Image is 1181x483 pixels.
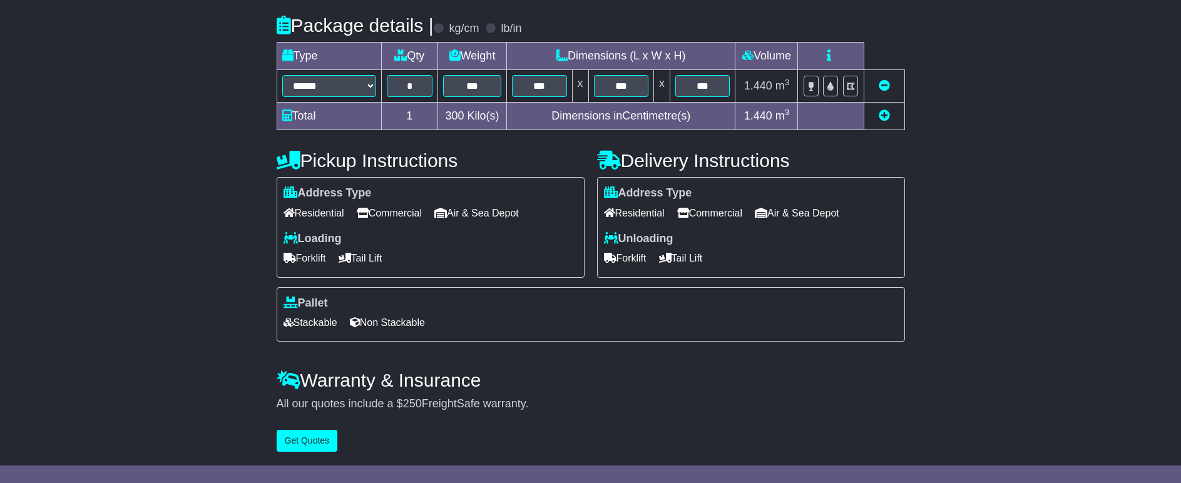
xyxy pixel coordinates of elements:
[677,203,742,223] span: Commercial
[277,370,905,390] h4: Warranty & Insurance
[277,150,585,171] h4: Pickup Instructions
[339,248,382,268] span: Tail Lift
[277,103,381,130] td: Total
[449,22,479,36] label: kg/cm
[284,203,344,223] span: Residential
[604,186,692,200] label: Address Type
[744,109,772,122] span: 1.440
[775,109,790,122] span: m
[735,43,798,70] td: Volume
[357,203,422,223] span: Commercial
[277,43,381,70] td: Type
[653,70,670,103] td: x
[438,103,507,130] td: Kilo(s)
[434,203,519,223] span: Air & Sea Depot
[284,313,337,332] span: Stackable
[879,79,890,92] a: Remove this item
[284,186,372,200] label: Address Type
[277,397,905,411] div: All our quotes include a $ FreightSafe warranty.
[284,232,342,246] label: Loading
[277,430,338,452] button: Get Quotes
[785,78,790,87] sup: 3
[381,103,438,130] td: 1
[501,22,521,36] label: lb/in
[659,248,703,268] span: Tail Lift
[775,79,790,92] span: m
[597,150,905,171] h4: Delivery Instructions
[755,203,839,223] span: Air & Sea Depot
[604,232,673,246] label: Unloading
[350,313,425,332] span: Non Stackable
[785,108,790,117] sup: 3
[446,109,464,122] span: 300
[507,43,735,70] td: Dimensions (L x W x H)
[438,43,507,70] td: Weight
[744,79,772,92] span: 1.440
[284,297,328,310] label: Pallet
[879,109,890,122] a: Add new item
[507,103,735,130] td: Dimensions in Centimetre(s)
[604,203,665,223] span: Residential
[604,248,647,268] span: Forklift
[277,15,434,36] h4: Package details |
[284,248,326,268] span: Forklift
[403,397,422,410] span: 250
[381,43,438,70] td: Qty
[572,70,588,103] td: x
